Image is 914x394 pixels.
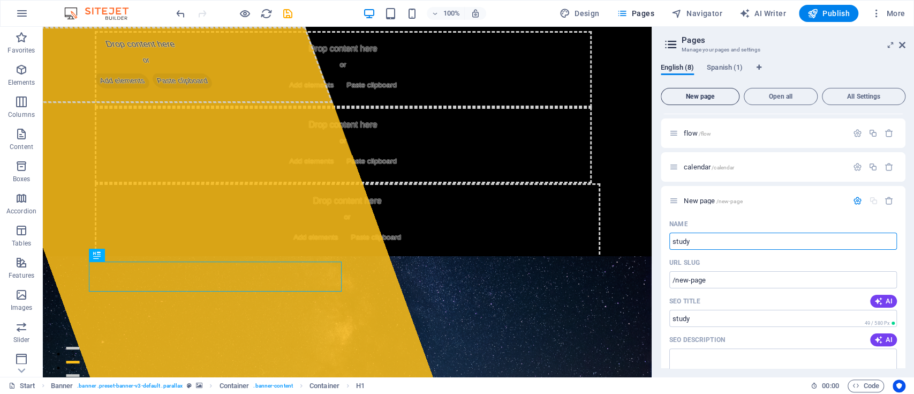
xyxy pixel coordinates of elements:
div: Remove [885,129,894,138]
i: Save (Ctrl+S) [282,8,294,20]
span: Calculated pixel length in search results [862,319,897,327]
span: New page [666,93,735,100]
h3: Manage your pages and settings [682,45,884,55]
div: Settings [853,162,862,172]
button: New page [661,88,739,105]
button: 3 [23,347,36,350]
div: Duplicate [868,129,878,138]
p: Boxes [13,175,31,183]
div: Remove [885,162,894,172]
p: Images [11,303,33,312]
label: The text in search results and social media [669,336,725,344]
p: Name [669,220,688,228]
button: 1 [23,320,36,323]
div: Duplicate [868,162,878,172]
span: Click to select. Double-click to edit [356,380,365,392]
i: Undo: Change pages (Ctrl+Z) [175,8,187,20]
button: AI [870,333,897,346]
span: Add elements [50,47,108,62]
button: Publish [799,5,858,22]
span: Click to select. Double-click to edit [51,380,73,392]
button: Navigator [667,5,727,22]
button: All Settings [822,88,905,105]
button: 2 [23,334,36,337]
span: English (8) [661,61,694,76]
div: calendar/calendar [681,163,848,170]
img: Editor Logo [62,7,142,20]
div: flow/flow [681,130,848,137]
span: AI Writer [739,8,786,19]
span: Publish [807,8,850,19]
span: Navigator [671,8,722,19]
div: Drop content here [52,80,549,157]
span: Paste clipboard [299,51,358,66]
p: Columns [8,110,35,119]
span: . banner .preset-banner-v3-default .parallax [77,380,183,392]
div: Settings [853,129,862,138]
span: All Settings [827,93,901,100]
div: Design (Ctrl+Alt+Y) [555,5,604,22]
button: Click here to leave preview mode and continue editing [238,7,251,20]
label: The page title in search results and browser tabs [669,297,700,306]
h6: Session time [811,380,839,392]
div: Drop content here [52,4,549,80]
span: 49 / 580 Px [864,321,889,326]
span: Paste clipboard [299,127,358,142]
button: 100% [427,7,465,20]
div: Settings [853,196,862,205]
button: reload [260,7,273,20]
nav: breadcrumb [51,380,365,392]
p: URL SLUG [669,258,700,267]
button: AI Writer [735,5,790,22]
div: New page/new-page [681,197,848,204]
h2: Pages [682,35,905,45]
span: Click to select. Double-click to edit [220,380,250,392]
p: SEO Title [669,297,700,306]
p: SEO Description [669,336,725,344]
p: Tables [12,239,31,248]
p: Favorites [7,46,35,55]
p: Features [9,271,34,280]
button: Design [555,5,604,22]
span: : [829,382,831,390]
span: Click to open page [684,163,734,171]
span: Spanish (1) [707,61,743,76]
span: Paste clipboard [107,47,171,62]
span: AI [874,297,893,306]
label: Last part of the URL for this page [669,258,700,267]
p: Slider [13,336,30,344]
span: AI [874,336,893,344]
a: Click to cancel selection. Double-click to open Pages [9,380,35,392]
i: Reload page [260,8,273,20]
button: save [281,7,294,20]
button: Pages [612,5,658,22]
div: Remove [885,196,894,205]
span: More [871,8,905,19]
p: Accordion [6,207,36,215]
span: Design [560,8,600,19]
span: . banner-content [253,380,292,392]
i: This element is a customizable preset [187,383,192,389]
p: Content [10,143,33,151]
span: Pages [616,8,654,19]
p: Elements [8,78,35,87]
span: Click to open page [684,197,742,205]
span: Open all [749,93,813,100]
button: Open all [744,88,818,105]
button: Usercentrics [893,380,905,392]
button: undo [174,7,187,20]
button: Code [848,380,884,392]
i: On resize automatically adjust zoom level to fit chosen device. [471,9,480,18]
button: More [867,5,909,22]
span: 00 00 [822,380,839,392]
button: AI [870,295,897,308]
h6: 100% [443,7,460,20]
div: Language Tabs [661,63,905,84]
input: The page title in search results and browser tabs [669,310,897,327]
span: /new-page [716,198,742,204]
i: This element contains a background [196,383,202,389]
span: Code [852,380,879,392]
textarea: The text in search results and social media [669,348,897,383]
span: /flow [699,131,712,137]
input: Last part of the URL for this page [669,271,897,288]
